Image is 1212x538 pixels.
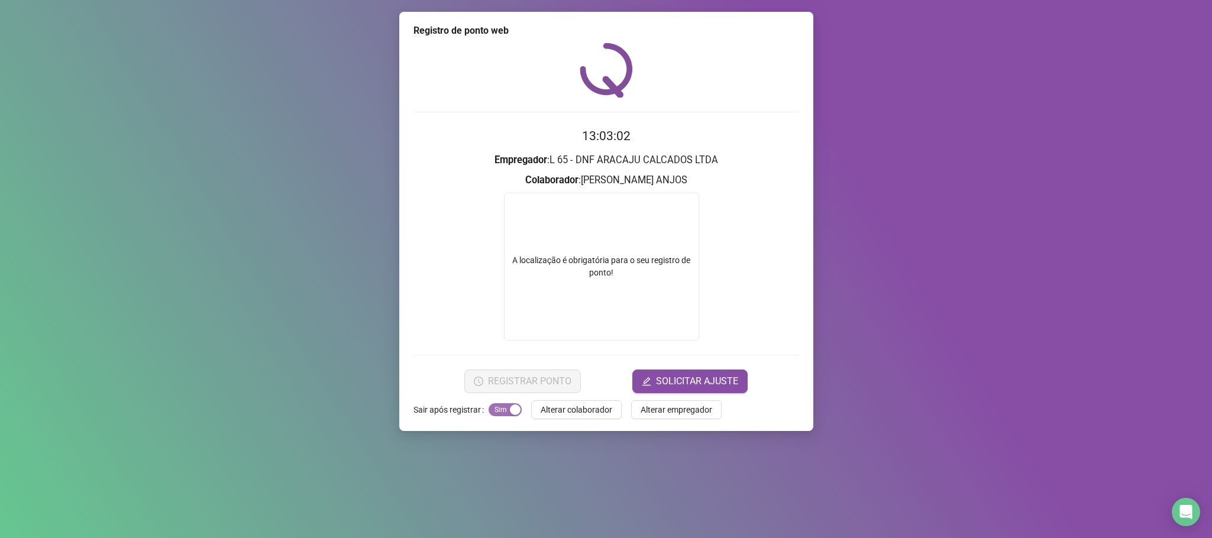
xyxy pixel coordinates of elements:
div: Registro de ponto web [413,24,799,38]
strong: Colaborador [525,174,578,186]
label: Sair após registrar [413,400,489,419]
h3: : L 65 - DNF ARACAJU CALCADOS LTDA [413,153,799,168]
button: Alterar empregador [631,400,722,419]
strong: Empregador [495,154,547,166]
button: editSOLICITAR AJUSTE [632,370,748,393]
button: REGISTRAR PONTO [464,370,581,393]
div: Open Intercom Messenger [1172,498,1200,526]
span: Alterar empregador [641,403,712,416]
time: 13:03:02 [582,129,631,143]
button: Alterar colaborador [531,400,622,419]
span: edit [642,377,651,386]
h3: : [PERSON_NAME] ANJOS [413,173,799,188]
span: SOLICITAR AJUSTE [656,374,738,388]
span: Alterar colaborador [541,403,612,416]
div: A localização é obrigatória para o seu registro de ponto! [505,254,699,279]
img: QRPoint [580,43,633,98]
